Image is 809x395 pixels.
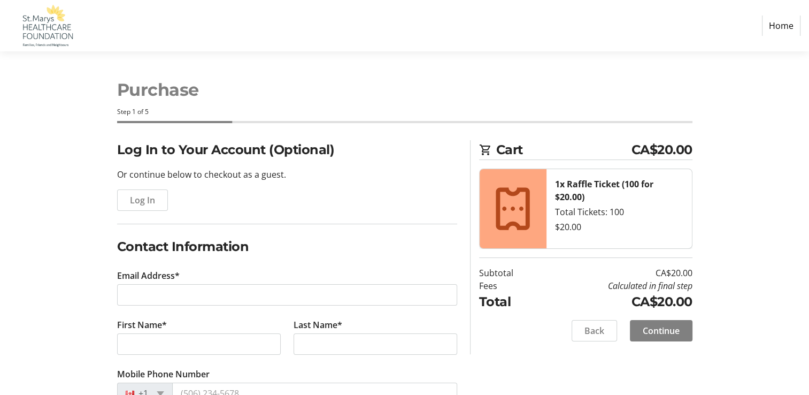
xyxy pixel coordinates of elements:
[479,267,541,279] td: Subtotal
[117,237,457,256] h2: Contact Information
[117,318,167,331] label: First Name*
[555,221,683,233] div: $20.00
[584,324,604,337] span: Back
[555,178,653,203] strong: 1x Raffle Ticket (100 for $20.00)
[555,206,683,218] div: Total Tickets: 100
[117,269,180,282] label: Email Address*
[117,107,692,117] div: Step 1 of 5
[117,77,692,103] h1: Purchase
[117,168,457,181] p: Or continue below to checkout as a guest.
[541,279,692,292] td: Calculated in final step
[130,194,155,207] span: Log In
[117,140,457,159] h2: Log In to Your Account (Optional)
[496,140,631,159] span: Cart
[631,140,692,159] span: CA$20.00
[479,292,541,312] td: Total
[572,320,617,341] button: Back
[762,16,800,36] a: Home
[117,189,168,211] button: Log In
[9,4,84,47] img: St. Marys Healthcare Foundation's Logo
[541,267,692,279] td: CA$20.00
[294,318,342,331] label: Last Name*
[479,279,541,292] td: Fees
[541,292,692,312] td: CA$20.00
[117,368,210,381] label: Mobile Phone Number
[643,324,680,337] span: Continue
[630,320,692,341] button: Continue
